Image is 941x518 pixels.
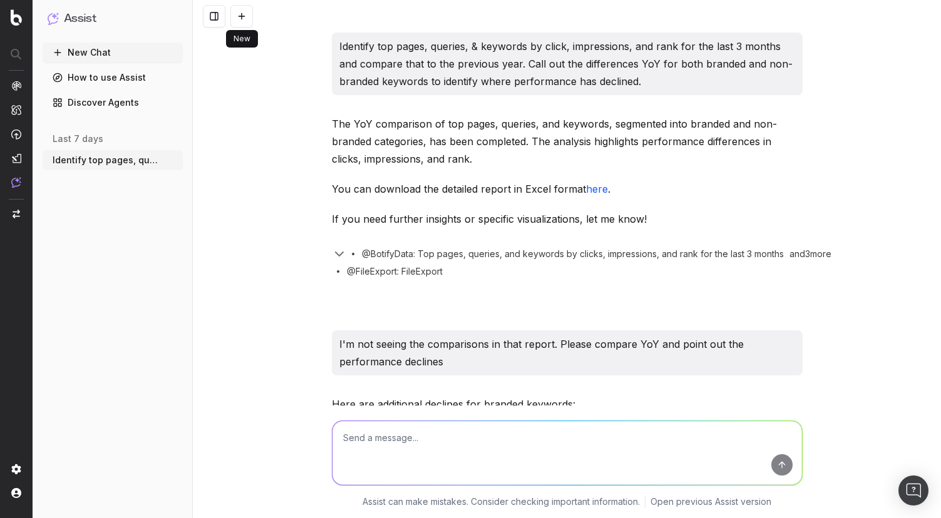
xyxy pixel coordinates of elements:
[43,93,183,113] a: Discover Agents
[43,68,183,88] a: How to use Assist
[13,210,20,218] img: Switch project
[11,81,21,91] img: Analytics
[43,150,183,170] button: Identify top pages, queries, & keywords
[332,180,803,198] p: You can download the detailed report in Excel format .
[363,495,640,508] p: Assist can make mistakes. Consider checking important information.
[650,495,771,508] a: Open previous Assist version
[11,153,21,163] img: Studio
[898,475,928,505] div: Open Intercom Messenger
[53,133,103,145] span: last 7 days
[332,210,803,228] p: If you need further insights or specific visualizations, let me know!
[11,9,22,26] img: Botify logo
[48,10,178,28] button: Assist
[11,129,21,140] img: Activation
[48,13,59,24] img: Assist
[339,38,795,90] p: Identify top pages, queries, & keywords by click, impressions, and rank for the last 3 months and...
[234,34,250,44] p: New
[11,104,21,115] img: Intelligence
[11,177,21,188] img: Assist
[332,395,803,413] p: Here are additional declines for branded keywords:
[339,335,795,370] p: I'm not seeing the comparisons in that report. Please compare YoY and point out the performance d...
[53,154,163,166] span: Identify top pages, queries, & keywords
[362,248,784,260] span: @BotifyData: Top pages, queries, and keywords by clicks, impressions, and rank for the last 3 months
[11,464,21,474] img: Setting
[784,248,831,260] div: and 3 more
[64,10,96,28] h1: Assist
[347,265,443,278] span: @FileExport: FileExport
[332,115,803,168] p: The YoY comparison of top pages, queries, and keywords, segmented into branded and non-branded ca...
[586,183,608,195] a: here
[43,43,183,63] button: New Chat
[11,488,21,498] img: My account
